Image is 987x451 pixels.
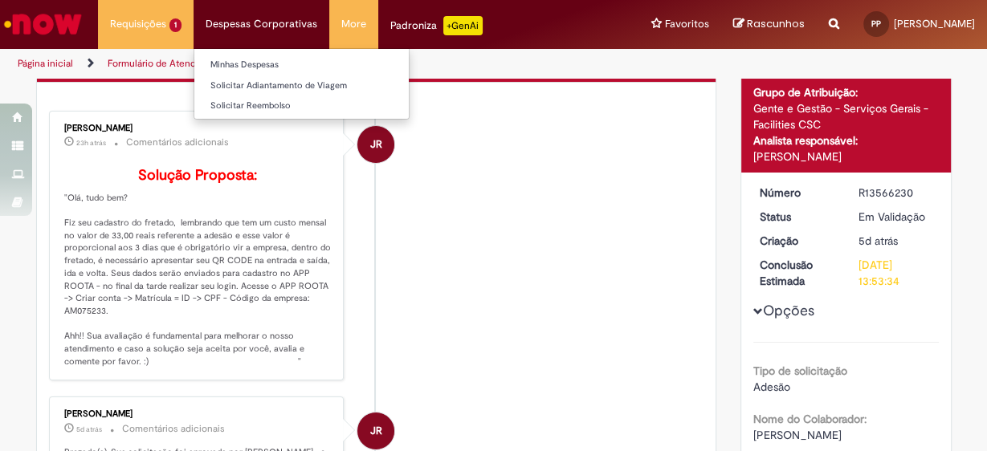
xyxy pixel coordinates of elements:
div: Gente e Gestão - Serviços Gerais - Facilities CSC [753,100,939,132]
span: [PERSON_NAME] [753,428,842,442]
b: Nome do Colaborador: [753,412,867,426]
a: Solicitar Reembolso [194,97,409,115]
div: 25/09/2025 11:43:31 [859,233,933,249]
div: R13566230 [859,185,933,201]
time: 29/09/2025 10:28:27 [76,138,106,148]
b: Tipo de solicitação [753,364,847,378]
span: 5d atrás [859,234,898,248]
small: Comentários adicionais [126,136,229,149]
span: [PERSON_NAME] [894,17,975,30]
p: +GenAi [443,16,483,35]
a: Formulário de Atendimento [108,57,226,70]
div: Jhully Rodrigues [357,126,394,163]
dt: Conclusão Estimada [748,257,846,289]
span: JR [370,125,382,164]
div: Grupo de Atribuição: [753,84,939,100]
div: Jhully Rodrigues [357,412,394,449]
span: 23h atrás [76,138,106,148]
span: More [341,16,366,32]
span: 5d atrás [76,425,102,434]
a: Minhas Despesas [194,56,409,74]
time: 25/09/2025 11:43:31 [859,234,898,248]
a: Rascunhos [733,17,805,32]
p: "Olá, tudo bem? Fiz seu cadastro do fretado, lembrando que tem um custo mensal no valor de 33,00 ... [64,168,332,368]
dt: Criação [748,233,846,249]
span: PP [871,18,881,29]
div: [PERSON_NAME] [64,124,332,133]
dt: Status [748,209,846,225]
div: [PERSON_NAME] [753,148,939,165]
small: Comentários adicionais [122,422,225,436]
span: 1 [169,18,181,32]
ul: Despesas Corporativas [194,48,410,120]
span: Favoritos [665,16,709,32]
a: Solicitar Adiantamento de Viagem [194,77,409,95]
b: Solução Proposta: [138,166,257,185]
div: [PERSON_NAME] [64,409,332,419]
span: Despesas Corporativas [206,16,317,32]
div: Padroniza [390,16,483,35]
time: 25/09/2025 13:53:34 [76,425,102,434]
a: Página inicial [18,57,73,70]
span: Adesão [753,380,790,394]
ul: Trilhas de página [12,49,646,79]
dt: Número [748,185,846,201]
span: Rascunhos [747,16,805,31]
div: Em Validação [859,209,933,225]
div: [DATE] 13:53:34 [859,257,933,289]
div: Analista responsável: [753,132,939,148]
span: Requisições [110,16,166,32]
img: ServiceNow [2,8,84,40]
span: JR [370,412,382,450]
